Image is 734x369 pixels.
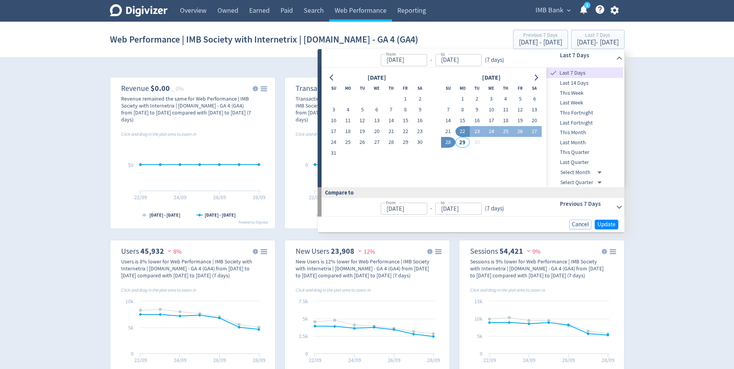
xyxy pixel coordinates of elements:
[484,104,498,115] button: 10
[398,83,412,94] th: Friday
[149,212,180,218] text: [DATE] - [DATE]
[121,246,139,256] dt: Users
[477,333,482,340] text: 5k
[455,115,470,126] button: 15
[513,83,527,94] th: Friday
[322,198,624,217] div: from-to(7 days)Previous 7 Days
[327,115,341,126] button: 10
[595,220,618,229] button: Update
[121,95,255,123] div: Revenue remained the same for Web Performance | IMB Society with Internetrix | [DOMAIN_NAME] - GA...
[296,258,429,279] div: New Users is 12% lower for Web Performance | IMB Society with Internetrix | [DOMAIN_NAME] - GA 4 ...
[355,137,370,148] button: 26
[546,119,623,127] span: Last Fortnight
[470,104,484,115] button: 9
[305,350,308,357] text: 0
[470,115,484,126] button: 16
[296,95,429,123] div: Transactions remained the same for Web Performance | IMB Society with Internetrix | [DOMAIN_NAME]...
[213,357,226,364] text: 26/09
[151,83,170,94] strong: $0.00
[527,115,542,126] button: 20
[110,27,418,52] h1: Web Performance | IMB Society with Internetrix | [DOMAIN_NAME] - GA 4 (GA4)
[546,157,623,167] div: Last Quarter
[480,73,503,83] div: [DATE]
[427,204,435,213] div: -
[166,248,173,254] img: negative-performance.svg
[131,350,133,357] text: 0
[173,194,186,201] text: 24/09
[296,246,329,256] dt: New Users
[386,51,396,57] label: from
[253,357,265,364] text: 28/09
[296,131,371,137] i: Click and drag in the plot area to zoom in
[513,30,568,49] button: Previous 7 Days[DATE] - [DATE]
[134,357,147,364] text: 22/09
[530,72,542,83] button: Go to next month
[341,83,355,94] th: Monday
[560,178,605,188] div: Select Quarter
[384,83,398,94] th: Thursday
[441,115,455,126] button: 14
[562,357,575,364] text: 26/09
[370,137,384,148] button: 27
[384,104,398,115] button: 7
[213,194,226,201] text: 26/09
[560,51,613,60] h6: Last 7 Days
[546,89,623,97] span: This Week
[370,126,384,137] button: 20
[470,126,484,137] button: 23
[125,298,133,305] text: 10k
[577,32,619,39] div: Last 7 Days
[341,137,355,148] button: 25
[519,39,562,46] div: [DATE] - [DATE]
[470,287,545,293] i: Click and drag in the plot area to zoom in
[546,79,623,87] span: Last 14 Days
[569,220,592,229] button: Cancel
[398,115,412,126] button: 15
[413,83,427,94] th: Saturday
[525,248,541,256] span: 9%
[546,68,623,187] nav: presets
[546,128,623,138] div: This Month
[388,357,400,364] text: 26/09
[140,246,164,256] strong: 45,932
[441,104,455,115] button: 7
[560,199,613,208] h6: Previous 7 Days
[522,357,535,364] text: 24/09
[303,315,308,322] text: 5k
[513,126,527,137] button: 26
[355,83,370,94] th: Tuesday
[519,32,562,39] div: Previous 7 Days
[356,248,364,254] img: negative-performance.svg
[355,115,370,126] button: 12
[560,167,605,178] div: Select Month
[597,222,616,227] span: Update
[498,115,513,126] button: 18
[455,137,470,148] button: 29
[536,4,563,17] span: IMB Bank
[121,287,196,293] i: Click and drag in the plot area to zoom in
[498,126,513,137] button: 25
[384,115,398,126] button: 14
[577,39,619,46] div: [DATE] - [DATE]
[546,147,623,157] div: This Quarter
[413,115,427,126] button: 16
[546,158,623,167] span: Last Quarter
[370,104,384,115] button: 6
[525,248,532,254] img: negative-performance.svg
[386,199,396,206] label: from
[327,148,341,159] button: 31
[398,126,412,137] button: 22
[441,83,455,94] th: Sunday
[586,3,588,8] text: 1
[527,126,542,137] button: 27
[584,2,590,9] a: 1
[546,138,623,148] div: Last Month
[498,104,513,115] button: 11
[484,115,498,126] button: 17
[565,7,572,14] span: expand_more
[365,73,388,83] div: [DATE]
[527,94,542,104] button: 6
[322,49,624,68] div: from-to(7 days)Last 7 Days
[327,137,341,148] button: 24
[308,357,321,364] text: 22/09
